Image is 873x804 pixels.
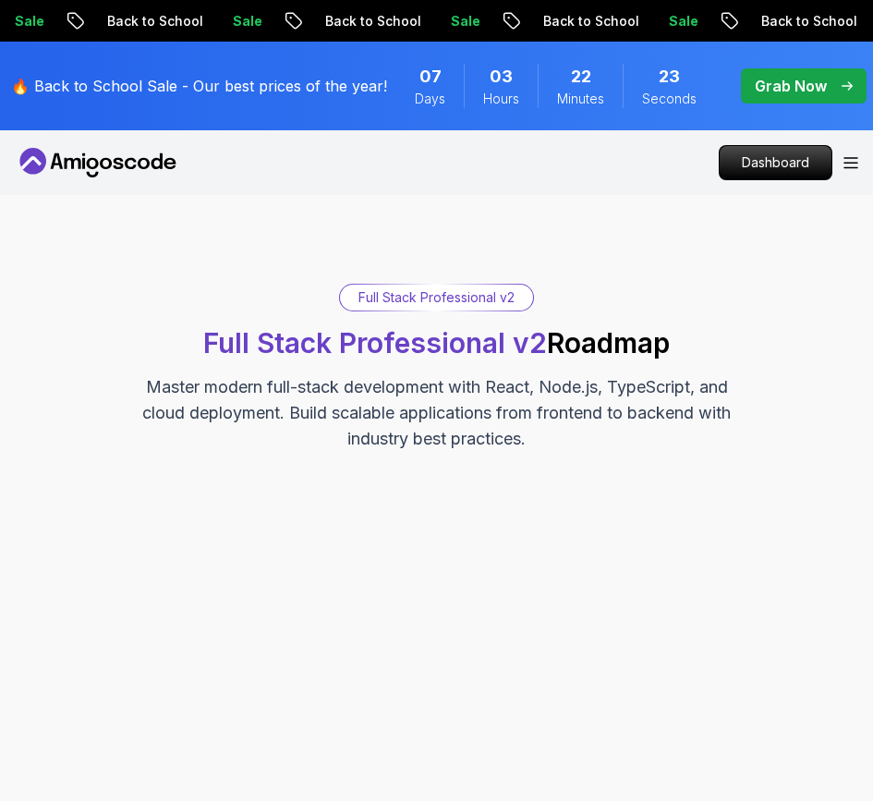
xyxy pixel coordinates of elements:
span: 22 Minutes [571,64,591,90]
p: Master modern full-stack development with React, Node.js, TypeScript, and cloud deployment. Build... [127,374,747,452]
span: Minutes [557,90,604,108]
p: Back to School [743,12,868,30]
button: Open Menu [843,157,858,169]
h1: Roadmap [203,326,670,359]
p: Sale [214,12,273,30]
span: Days [415,90,445,108]
span: Hours [483,90,519,108]
p: Grab Now [755,75,827,97]
p: Back to School [525,12,650,30]
p: Back to School [89,12,214,30]
span: 7 Days [419,64,442,90]
p: Sale [432,12,491,30]
span: Seconds [642,90,697,108]
div: Full Stack Professional v2 [340,285,533,311]
p: Dashboard [720,146,831,179]
p: Sale [650,12,709,30]
p: 🔥 Back to School Sale - Our best prices of the year! [11,75,387,97]
a: Dashboard [719,145,832,180]
span: 3 Hours [490,64,513,90]
p: Back to School [307,12,432,30]
span: 23 Seconds [659,64,680,90]
span: Full Stack Professional v2 [203,326,547,359]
